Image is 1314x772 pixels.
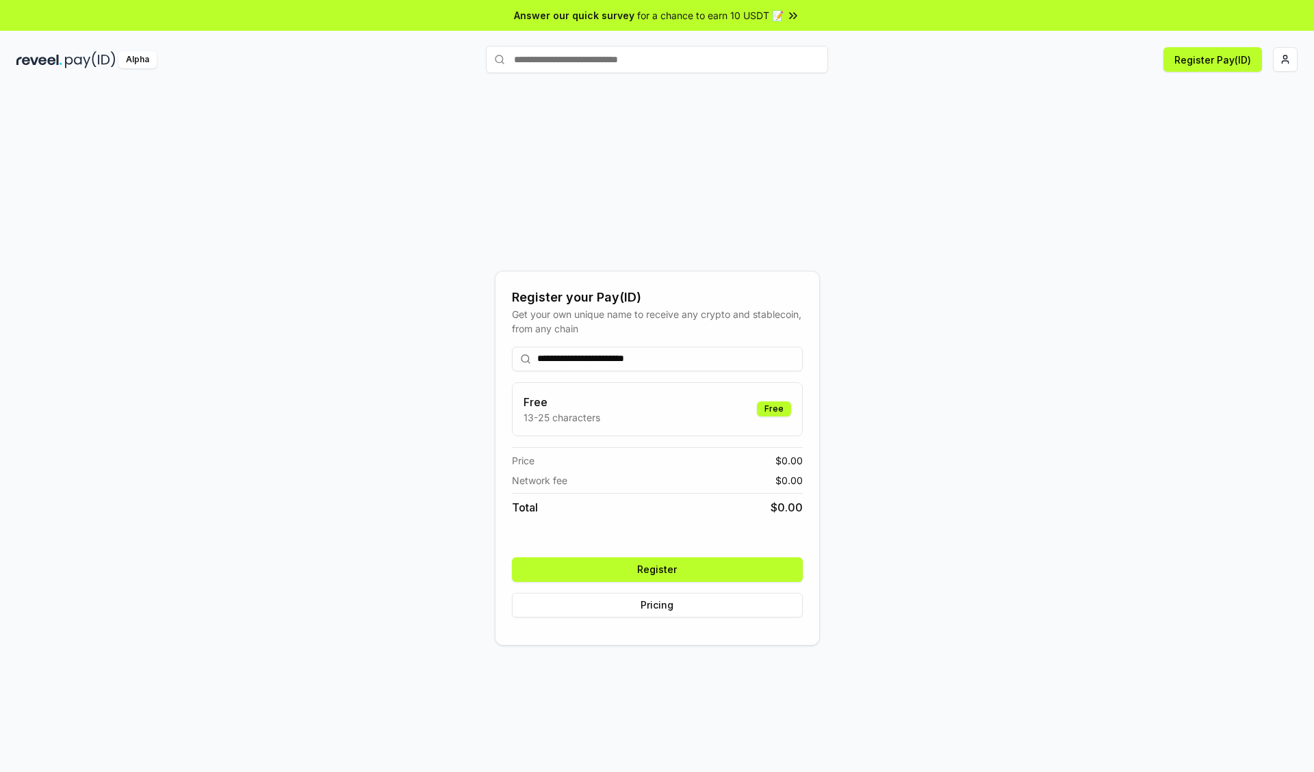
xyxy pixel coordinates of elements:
[65,51,116,68] img: pay_id
[512,593,803,617] button: Pricing
[512,499,538,516] span: Total
[118,51,157,68] div: Alpha
[524,410,600,425] p: 13-25 characters
[524,394,600,410] h3: Free
[514,8,634,23] span: Answer our quick survey
[771,499,803,516] span: $ 0.00
[775,473,803,488] span: $ 0.00
[512,307,803,336] div: Get your own unique name to receive any crypto and stablecoin, from any chain
[757,401,791,416] div: Free
[512,473,567,488] span: Network fee
[16,51,62,68] img: reveel_dark
[775,453,803,468] span: $ 0.00
[512,453,534,468] span: Price
[1163,47,1262,72] button: Register Pay(ID)
[637,8,784,23] span: for a chance to earn 10 USDT 📝
[512,288,803,307] div: Register your Pay(ID)
[512,557,803,582] button: Register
